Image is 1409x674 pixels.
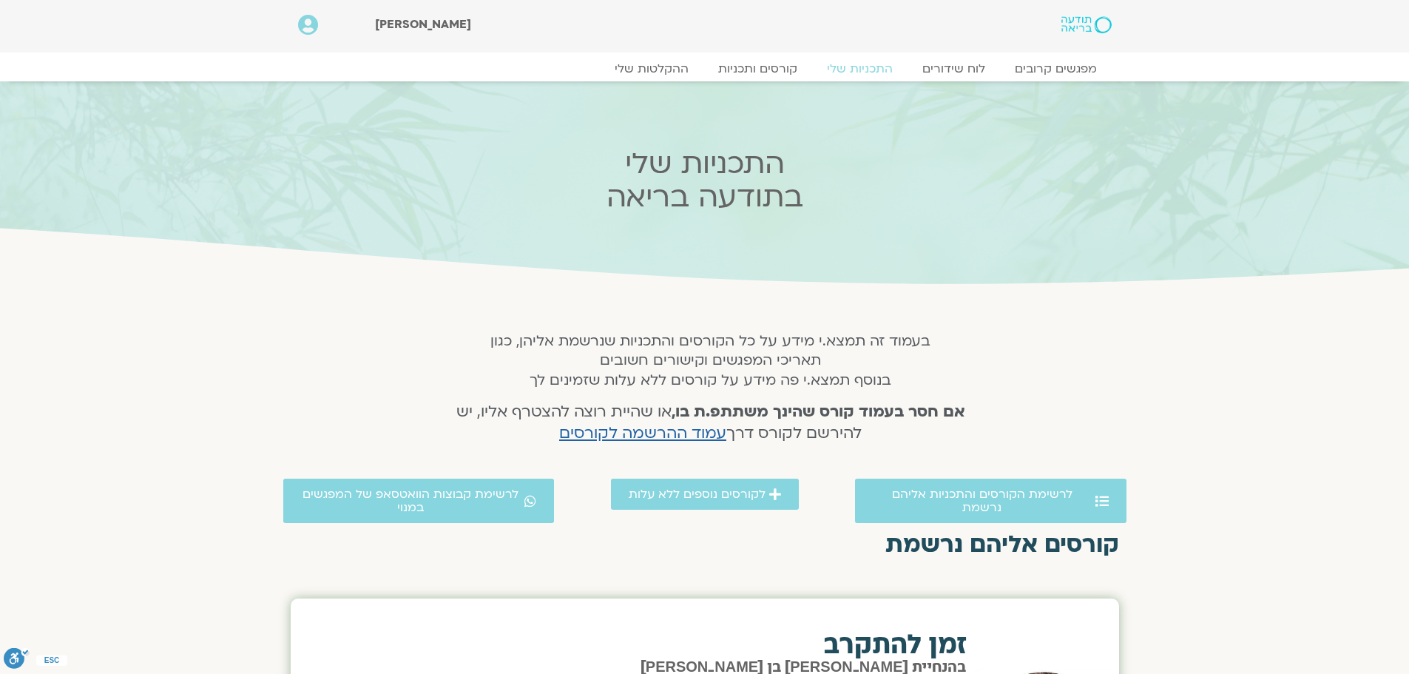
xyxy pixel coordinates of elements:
a: לקורסים נוספים ללא עלות [611,479,799,510]
a: קורסים ותכניות [703,61,812,76]
nav: Menu [298,61,1112,76]
a: התכניות שלי [812,61,908,76]
span: לקורסים נוספים ללא עלות [629,488,766,501]
h2: זמן להתקרב [593,632,967,658]
a: לרשימת הקורסים והתכניות אליהם נרשמת [855,479,1126,523]
h2: קורסים אליהם נרשמת [291,531,1119,558]
span: לרשימת הקורסים והתכניות אליהם נרשמת [873,488,1092,514]
a: עמוד ההרשמה לקורסים [559,422,726,444]
span: [PERSON_NAME] [375,16,471,33]
a: ההקלטות שלי [600,61,703,76]
h5: בעמוד זה תמצא.י מידע על כל הקורסים והתכניות שנרשמת אליהן, כגון תאריכי המפגשים וקישורים חשובים בנו... [436,331,984,390]
h2: התכניות שלי בתודעה בריאה [415,147,995,214]
h4: או שהיית רוצה להצטרף אליו, יש להירשם לקורס דרך [436,402,984,445]
a: מפגשים קרובים [1000,61,1112,76]
span: לרשימת קבוצות הוואטסאפ של המפגשים במנוי [301,488,521,514]
a: לרשימת קבוצות הוואטסאפ של המפגשים במנוי [283,479,555,523]
a: לוח שידורים [908,61,1000,76]
strong: אם חסר בעמוד קורס שהינך משתתפ.ת בו, [672,401,965,422]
